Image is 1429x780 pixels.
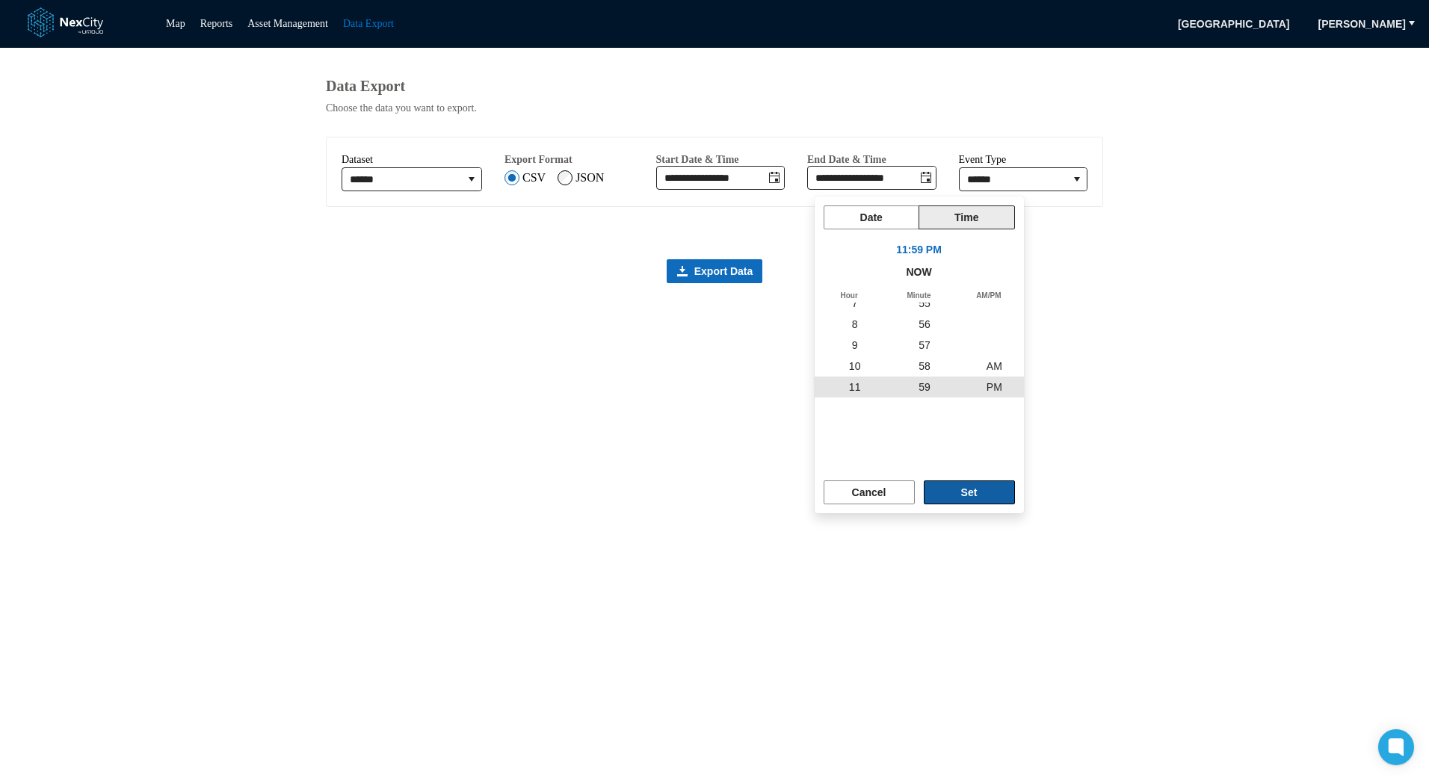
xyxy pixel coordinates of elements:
[852,485,886,500] span: Cancel
[824,205,920,229] button: Date
[849,381,861,393] span: 11
[200,18,233,29] a: Reports
[987,381,1002,393] span: PM
[504,170,519,185] input: CSV
[343,18,394,29] a: Data Export
[1318,16,1406,31] span: [PERSON_NAME]
[815,292,884,303] span: hour
[954,210,978,225] span: Time
[575,171,604,185] label: JSON
[961,485,978,500] span: Set
[558,170,572,185] input: JSON
[919,318,930,330] span: 56
[1309,12,1416,36] button: [PERSON_NAME]
[959,152,1007,167] label: Event Type
[954,292,1023,303] span: AM/PM
[852,297,858,309] span: 7
[342,152,373,167] label: Dataset
[247,18,328,29] a: Asset Management
[694,264,753,279] span: Export Data
[807,154,886,165] label: End Date & Time
[860,210,883,225] span: Date
[522,171,546,185] label: CSV
[884,292,954,303] span: minute
[166,18,185,29] a: Map
[924,480,1015,504] button: Set
[919,205,1015,229] button: Time
[916,167,936,189] button: Toggle date-time selector
[1168,12,1300,36] span: [GEOGRAPHIC_DATA]
[667,259,763,283] button: Export Data
[462,168,481,191] button: expand combobox
[897,261,940,283] button: Select Now
[326,102,1103,114] div: Choose the data you want to export.
[504,154,572,165] label: Export Format
[1067,168,1087,191] button: expand combobox
[906,264,931,279] span: NOW
[919,360,930,372] span: 58
[852,318,858,330] span: 8
[887,238,951,261] span: 11:59 PM
[919,297,930,309] span: 55
[919,339,930,351] span: 57
[987,360,1002,372] span: AM
[656,154,739,165] label: Start Date & Time
[849,360,861,372] span: 10
[824,480,915,504] button: Cancel
[852,339,858,351] span: 9
[765,167,784,189] button: Toggle date-time selector
[326,78,1103,95] div: Data Export
[919,381,930,393] span: 59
